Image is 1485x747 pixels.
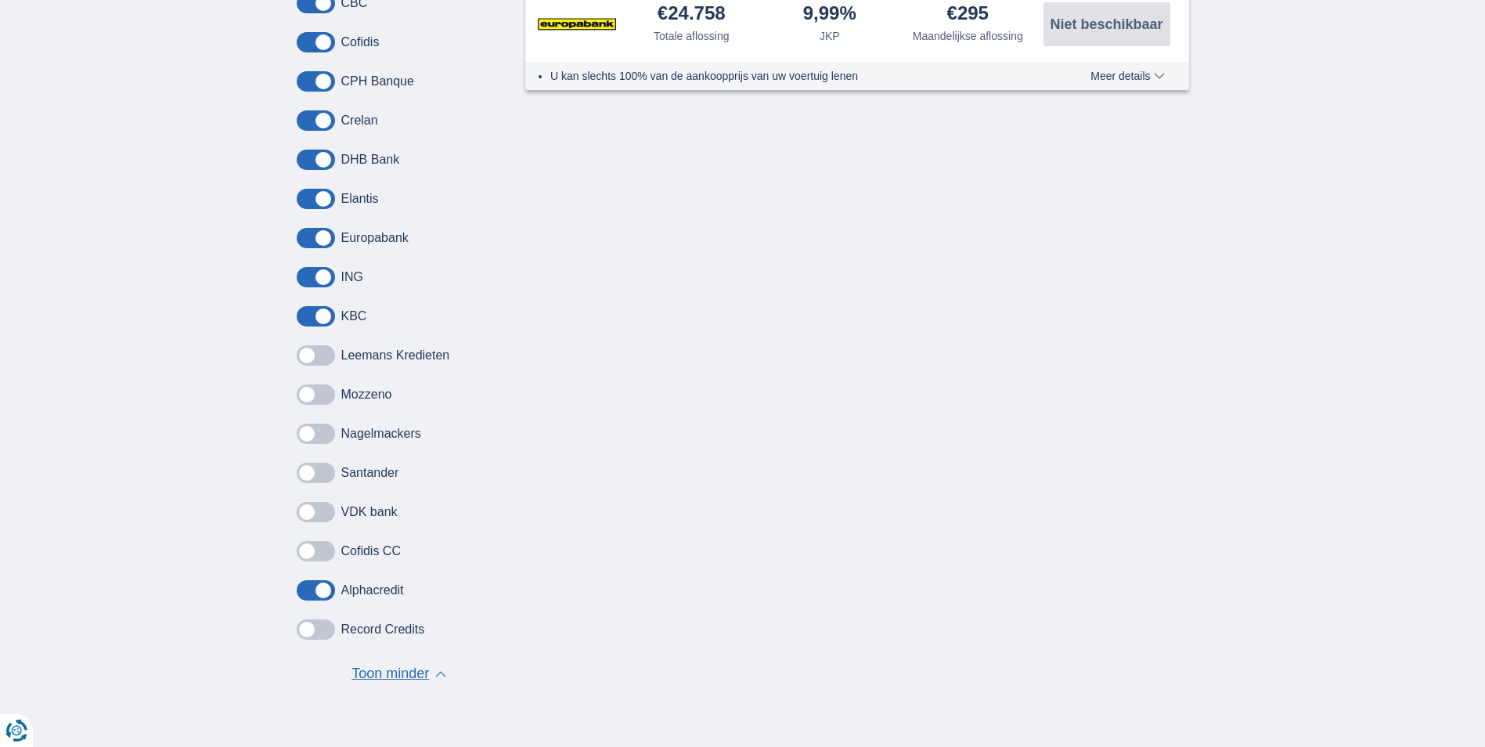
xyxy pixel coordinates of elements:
span: Niet beschikbaar [1050,17,1162,31]
div: JKP [820,28,840,44]
button: Meer details [1079,70,1176,82]
span: Meer details [1090,70,1164,81]
label: Elantis [341,192,379,206]
label: Mozzeno [341,388,392,402]
label: Nagelmackers [341,427,421,441]
li: U kan slechts 100% van de aankoopprijs van uw voertuig lenen [550,68,1033,84]
label: Record Credits [341,622,425,637]
label: Leemans Kredieten [341,348,450,363]
div: €295 [947,4,989,25]
button: Toon minder ▲ [347,663,451,685]
label: Cofidis CC [341,544,401,558]
label: DHB Bank [341,153,400,167]
label: Cofidis [341,35,380,49]
label: ING [341,270,363,284]
div: Maandelijkse aflossing [913,28,1023,44]
div: 9,99% [803,4,856,25]
label: CPH Banque [341,74,414,88]
label: Alphacredit [341,583,404,597]
div: Totale aflossing [654,28,730,44]
label: KBC [341,309,367,323]
label: VDK bank [341,505,398,519]
span: Toon minder [351,664,429,684]
label: Santander [341,466,399,480]
img: product.pl.alt Europabank [538,5,616,44]
span: ▲ [435,671,446,677]
button: Niet beschikbaar [1043,2,1170,46]
label: Crelan [341,114,378,128]
div: €24.758 [658,4,726,25]
label: Europabank [341,231,409,245]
